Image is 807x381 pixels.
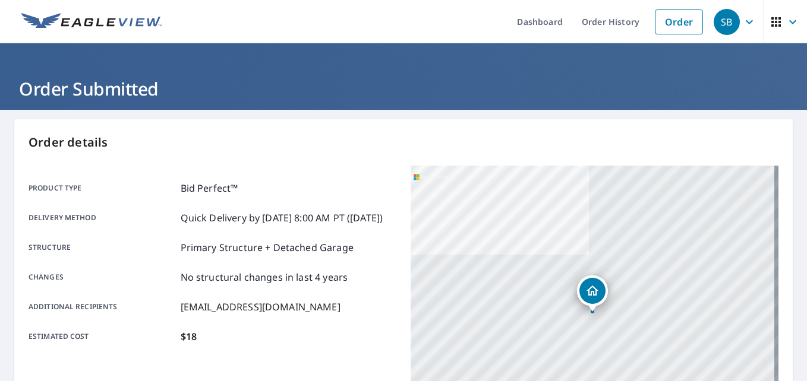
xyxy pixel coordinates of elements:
[14,77,793,101] h1: Order Submitted
[655,9,703,34] a: Order
[181,181,238,195] p: Bid Perfect™
[181,211,383,225] p: Quick Delivery by [DATE] 8:00 AM PT ([DATE])
[29,300,176,314] p: Additional recipients
[181,240,354,255] p: Primary Structure + Detached Garage
[29,329,176,344] p: Estimated cost
[29,270,176,284] p: Changes
[21,13,162,31] img: EV Logo
[29,240,176,255] p: Structure
[181,270,348,284] p: No structural changes in last 4 years
[29,134,778,151] p: Order details
[577,275,608,312] div: Dropped pin, building 1, Residential property, 11120 County Route 36 Wayland, NY 14572
[29,181,176,195] p: Product type
[714,9,740,35] div: SB
[29,211,176,225] p: Delivery method
[181,300,341,314] p: [EMAIL_ADDRESS][DOMAIN_NAME]
[181,329,197,344] p: $18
